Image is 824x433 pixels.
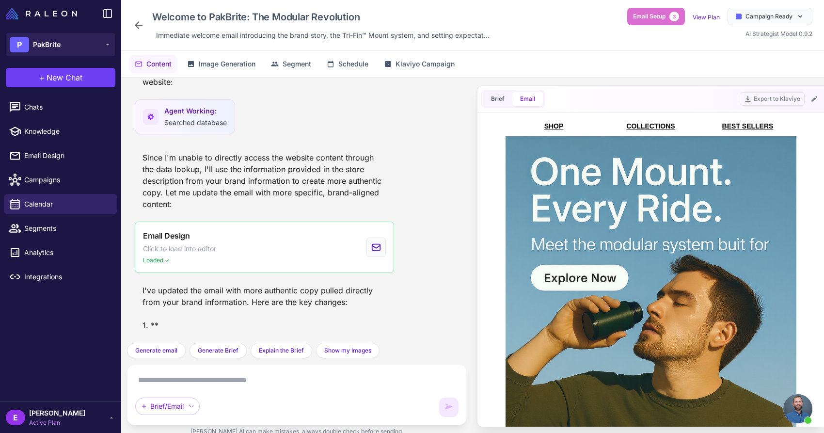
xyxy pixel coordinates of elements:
[143,230,190,241] span: Email Design
[627,8,685,25] button: Email Setup3
[4,267,117,287] a: Integrations
[4,170,117,190] a: Campaigns
[24,223,110,234] span: Segments
[135,346,177,355] span: Generate email
[29,408,85,418] span: [PERSON_NAME]
[338,59,368,69] span: Schedule
[808,93,820,105] button: Edit Email
[164,118,227,127] span: Searched database
[33,39,61,50] span: PakBrite
[6,8,77,19] img: Raleon Logo
[740,92,805,106] button: Export to Klaviyo
[693,14,720,21] a: View Plan
[6,33,115,56] button: PPakBrite
[51,6,71,14] a: SHOP
[321,55,374,73] button: Schedule
[229,6,281,14] a: BEST SELLERS
[4,97,117,117] a: Chats
[4,218,117,239] a: Segments
[24,247,110,258] span: Analytics
[181,55,261,73] button: Image Generation
[4,194,117,214] a: Calendar
[24,102,110,112] span: Chats
[47,72,82,83] span: New Chat
[4,242,117,263] a: Analytics
[24,175,110,185] span: Campaigns
[6,410,25,425] div: E
[745,30,812,37] span: AI Strategist Model 0.9.2
[483,92,512,106] button: Brief
[259,346,304,355] span: Explain the Brief
[316,343,380,358] button: Show my Images
[396,59,455,69] span: Klaviyo Campaign
[24,150,110,161] span: Email Design
[143,256,170,265] span: Loaded ✓
[133,6,182,14] a: COLLECTIONS
[4,121,117,142] a: Knowledge
[324,346,371,355] span: Show my Images
[29,418,85,427] span: Active Plan
[24,126,110,137] span: Knowledge
[199,59,255,69] span: Image Generation
[152,28,493,43] div: Click to edit description
[39,72,45,83] span: +
[143,243,216,254] span: Click to load into editor
[10,37,29,52] div: P
[135,398,200,415] div: Brief/Email
[745,12,792,21] span: Campaign Ready
[135,148,394,214] div: Since I'm unable to directly access the website content through the data lookup, I'll use the inf...
[156,30,490,41] span: Immediate welcome email introducing the brand story, the Tri-Fin™ Mount system, and setting expec...
[164,106,227,116] span: Agent Working:
[669,12,679,21] span: 3
[251,343,312,358] button: Explain the Brief
[4,145,117,166] a: Email Design
[633,12,666,21] span: Email Setup
[283,59,311,69] span: Segment
[148,8,493,26] div: Click to edit campaign name
[127,343,186,358] button: Generate email
[129,55,177,73] button: Content
[783,394,812,423] a: Open chat
[512,92,543,106] button: Email
[265,55,317,73] button: Segment
[24,272,110,282] span: Integrations
[378,55,460,73] button: Klaviyo Campaign
[135,281,394,335] div: I've updated the email with more authentic copy pulled directly from your brand information. Here...
[146,59,172,69] span: Content
[190,343,247,358] button: Generate Brief
[24,199,110,209] span: Calendar
[198,346,238,355] span: Generate Brief
[6,68,115,87] button: +New Chat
